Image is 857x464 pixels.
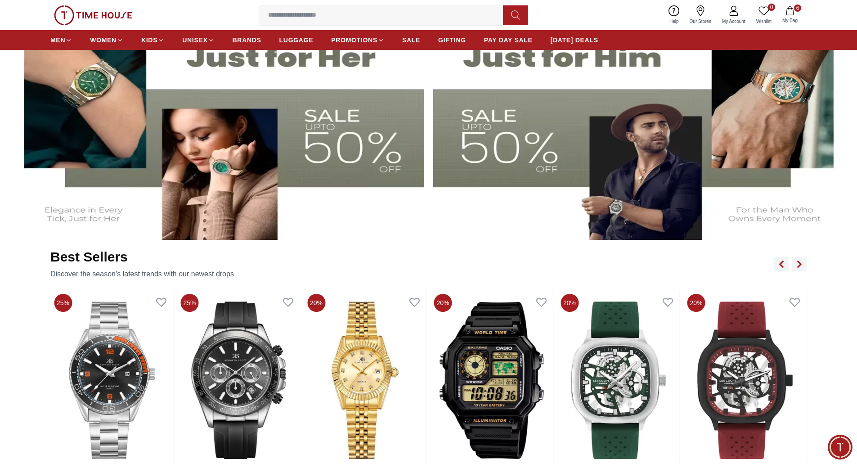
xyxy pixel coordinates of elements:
[50,32,72,48] a: MEN
[141,36,157,45] span: KIDS
[686,18,715,25] span: Our Stores
[777,5,803,26] button: 6My Bag
[279,36,314,45] span: LUGGAGE
[182,36,207,45] span: UNISEX
[307,294,325,312] span: 20%
[768,4,775,11] span: 0
[331,32,384,48] a: PROMOTIONS
[561,294,579,312] span: 20%
[50,249,234,265] h2: Best Sellers
[551,32,598,48] a: [DATE] DEALS
[438,36,466,45] span: GIFTING
[90,36,117,45] span: WOMEN
[684,4,717,27] a: Our Stores
[141,32,164,48] a: KIDS
[182,32,214,48] a: UNISEX
[779,17,801,24] span: My Bag
[551,36,598,45] span: [DATE] DEALS
[664,4,684,27] a: Help
[751,4,777,27] a: 0Wishlist
[233,36,261,45] span: BRANDS
[794,5,801,12] span: 6
[433,8,850,240] img: Men's Watches Banner
[50,36,65,45] span: MEN
[753,18,775,25] span: Wishlist
[828,435,853,459] div: Chat Widget
[718,18,749,25] span: My Account
[54,5,132,25] img: ...
[50,269,234,279] p: Discover the season’s latest trends with our newest drops
[279,32,314,48] a: LUGGAGE
[331,36,377,45] span: PROMOTIONS
[90,32,123,48] a: WOMEN
[484,32,533,48] a: PAY DAY SALE
[402,36,420,45] span: SALE
[181,294,199,312] span: 25%
[438,32,466,48] a: GIFTING
[54,294,72,312] span: 25%
[233,32,261,48] a: BRANDS
[666,18,682,25] span: Help
[434,294,452,312] span: 20%
[7,8,424,240] img: Women's Watches Banner
[484,36,533,45] span: PAY DAY SALE
[687,294,705,312] span: 20%
[402,32,420,48] a: SALE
